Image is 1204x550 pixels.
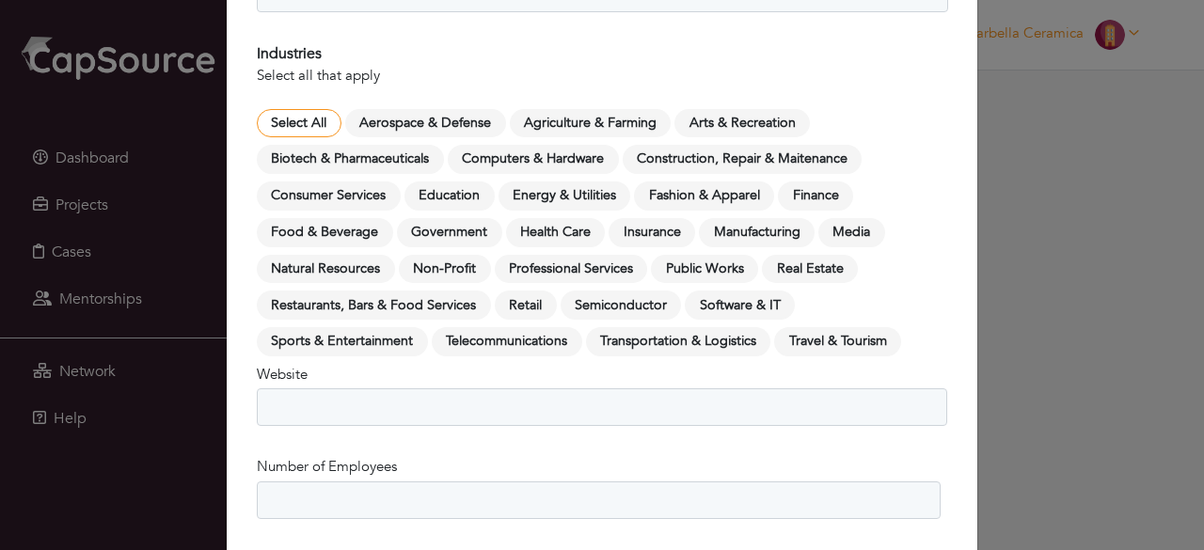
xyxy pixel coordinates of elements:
[586,327,771,356] span: Transportation & Logistics
[651,255,758,284] span: Public Works
[774,327,901,356] span: Travel & Tourism
[257,65,947,86] p: Select all that apply
[257,364,308,385] label: Website
[257,145,444,174] span: Biotech & Pharmaceuticals
[499,181,631,211] span: Energy & Utilities
[609,218,695,247] span: Insurance
[699,218,815,247] span: Manufacturing
[399,255,491,284] span: Non-Profit
[257,291,491,320] span: Restaurants, Bars & Food Services
[778,181,853,211] span: Finance
[397,218,502,247] span: Government
[762,255,858,284] span: Real Estate
[404,181,495,211] span: Education
[257,181,401,211] span: Consumer Services
[818,218,885,247] span: Media
[345,109,506,138] span: Aerospace & Defense
[561,291,682,320] span: Semiconductor
[623,145,863,174] span: Construction, Repair & Maitenance
[257,327,428,356] span: Sports & Entertainment
[685,291,795,320] span: Software & IT
[257,218,393,247] span: Food & Beverage
[495,291,557,320] span: Retail
[510,109,672,138] span: Agriculture & Farming
[257,109,341,138] span: Select All
[257,456,397,478] label: Number of Employees
[448,145,619,174] span: Computers & Hardware
[634,181,774,211] span: Fashion & Apparel
[257,42,322,65] label: Industries
[506,218,606,247] span: Health Care
[257,255,395,284] span: Natural Resources
[495,255,648,284] span: Professional Services
[674,109,810,138] span: Arts & Recreation
[432,327,582,356] span: Telecommunications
